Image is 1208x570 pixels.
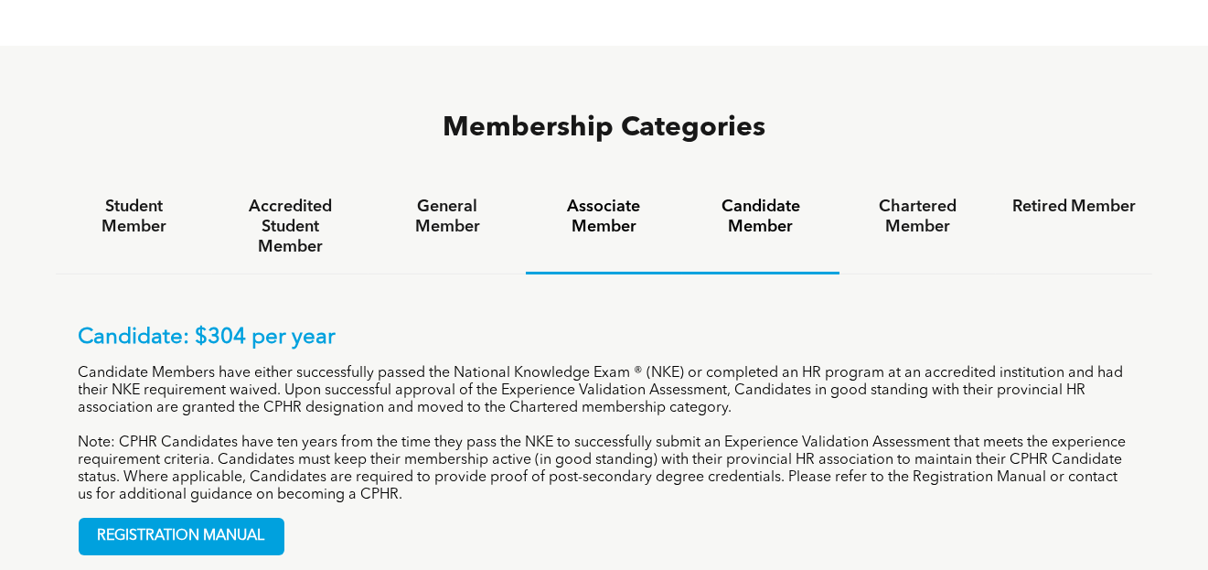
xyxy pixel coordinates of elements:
[79,365,1130,417] p: Candidate Members have either successfully passed the National Knowledge Exam ® (NKE) or complete...
[443,114,765,142] span: Membership Categories
[79,325,1130,351] p: Candidate: $304 per year
[856,197,979,237] h4: Chartered Member
[542,197,666,237] h4: Associate Member
[1012,197,1136,217] h4: Retired Member
[79,518,284,555] a: REGISTRATION MANUAL
[229,197,352,257] h4: Accredited Student Member
[385,197,508,237] h4: General Member
[80,519,283,554] span: REGISTRATION MANUAL
[699,197,822,237] h4: Candidate Member
[79,435,1130,504] p: Note: CPHR Candidates have ten years from the time they pass the NKE to successfully submit an Ex...
[72,197,196,237] h4: Student Member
